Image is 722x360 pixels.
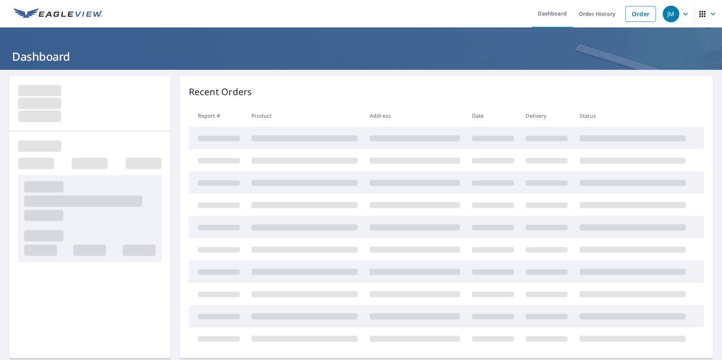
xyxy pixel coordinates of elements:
p: Recent Orders [189,85,252,98]
th: Product [245,105,364,127]
th: Report # [189,105,246,127]
th: Delivery [520,105,574,127]
img: EV Logo [14,8,103,20]
a: Order [625,6,656,22]
div: JM [663,6,679,22]
th: Status [574,105,692,127]
th: Address [364,105,466,127]
th: Date [466,105,520,127]
h1: Dashboard [9,49,713,64]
